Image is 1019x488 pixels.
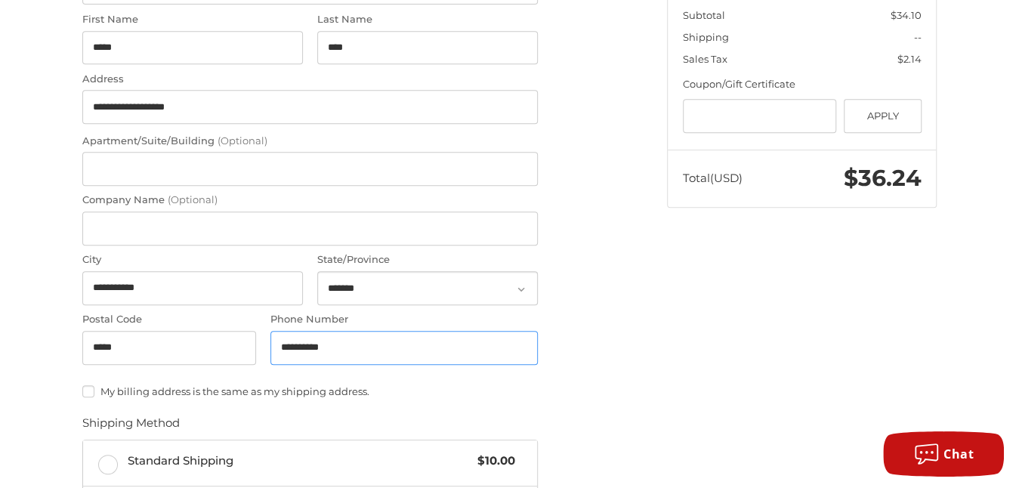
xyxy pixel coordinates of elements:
[683,31,729,43] span: Shipping
[128,452,471,470] span: Standard Shipping
[82,312,256,327] label: Postal Code
[168,193,218,205] small: (Optional)
[82,193,538,208] label: Company Name
[844,164,922,192] span: $36.24
[897,53,922,65] span: $2.14
[683,171,743,185] span: Total (USD)
[844,99,922,133] button: Apply
[891,9,922,21] span: $34.10
[82,134,538,149] label: Apartment/Suite/Building
[218,134,267,147] small: (Optional)
[82,385,538,397] label: My billing address is the same as my shipping address.
[683,9,725,21] span: Subtotal
[82,252,303,267] label: City
[82,12,303,27] label: First Name
[317,12,538,27] label: Last Name
[943,446,974,462] span: Chat
[883,431,1004,477] button: Chat
[683,53,727,65] span: Sales Tax
[683,99,837,133] input: Gift Certificate or Coupon Code
[470,452,515,470] span: $10.00
[82,72,538,87] label: Address
[270,312,538,327] label: Phone Number
[914,31,922,43] span: --
[683,77,922,92] div: Coupon/Gift Certificate
[317,252,538,267] label: State/Province
[82,415,180,439] legend: Shipping Method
